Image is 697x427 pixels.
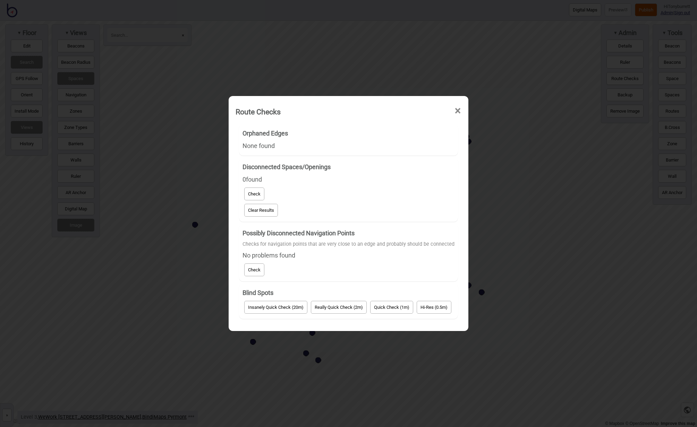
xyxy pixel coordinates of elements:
h4: Disconnected Spaces/Openings [243,161,454,173]
span: Clear Results [248,208,274,213]
button: Clear Results [244,204,278,217]
button: Quick Check (1m) [370,301,413,314]
button: Insanely Quick Check (20m) [244,301,307,314]
button: Check [244,263,264,276]
h4: Orphaned Edges [243,127,454,140]
div: Route Checks [236,104,281,119]
div: Checks for navigation points that are very close to an edge and probably should be connected [243,239,454,250]
button: Really Quick Check (2m) [311,301,367,314]
h4: Possibly Disconnected Navigation Points [243,227,454,239]
button: Hi-Res (0.5m) [417,301,451,314]
button: Check [244,188,264,200]
span: × [454,99,461,122]
span: None found [243,142,275,149]
div: 0 found [243,173,454,186]
div: No problems found [243,249,454,262]
h4: Blind Spots [243,287,454,299]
